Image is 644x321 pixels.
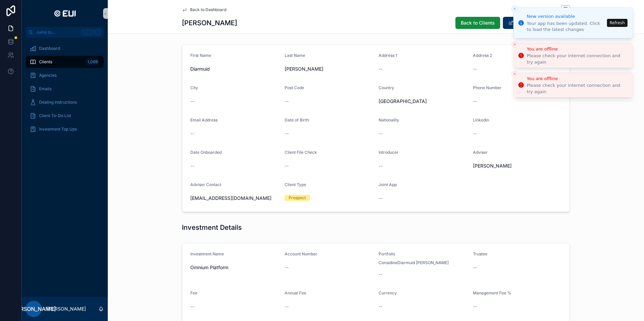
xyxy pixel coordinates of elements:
[285,130,289,137] span: --
[379,290,397,295] span: Currency
[190,195,279,202] span: [EMAIL_ADDRESS][DOMAIN_NAME]
[379,260,449,265] span: ConsidineDiarmuid [PERSON_NAME]
[82,29,94,36] span: Ctrl
[285,150,317,155] span: Client File Check
[22,38,108,144] div: scrollable content
[379,53,397,58] span: Address 1
[26,27,104,38] button: Jump to...CtrlK
[39,59,52,65] span: Clients
[26,83,104,95] a: Emails
[26,96,104,108] a: Dealing Instructions
[379,66,383,72] span: --
[473,251,487,256] span: Trustee
[39,100,77,105] span: Dealing Instructions
[285,85,304,90] span: Post Code
[182,7,226,12] a: Back to Dashboard
[39,73,57,78] span: Agencies
[289,195,306,201] div: Prospect
[190,66,279,72] span: Diarmuid
[39,86,52,92] span: Emails
[473,130,477,137] span: --
[285,53,305,58] span: Last Name
[379,251,395,256] span: Portfolio
[285,66,374,72] span: [PERSON_NAME]
[26,42,104,55] a: Dashboard
[455,17,500,29] button: Back to Clients
[473,53,492,58] span: Address 2
[190,130,194,137] span: --
[473,303,477,310] span: --
[527,82,627,95] div: Please check your internet connection and try again
[190,53,211,58] span: First Name
[527,75,627,82] div: You are offline
[527,21,605,33] div: Your app has been updated. Click to load the latest changes
[26,123,104,135] a: Investment Top Ups
[511,5,518,12] button: Close toast
[379,130,383,137] span: --
[11,305,56,313] span: [PERSON_NAME]
[473,85,502,90] span: Phone Number
[379,195,383,202] span: --
[190,303,194,310] span: --
[182,223,242,232] h1: Investment Details
[511,41,518,48] button: Close toast
[285,251,317,256] span: Account Number
[473,66,477,72] span: --
[285,98,289,105] span: --
[607,19,627,27] button: Refresh
[26,69,104,81] a: Agencies
[26,110,104,122] a: Client To-Do List
[47,306,86,312] p: [PERSON_NAME]
[190,290,197,295] span: Fee
[473,150,488,155] span: Adviser
[285,117,309,122] span: Date of Birth
[190,264,279,271] span: Omnium Platform
[190,251,224,256] span: Investment Name
[461,20,495,26] span: Back to Clients
[190,163,194,169] span: --
[379,163,383,169] span: --
[190,98,194,105] span: --
[190,7,226,12] span: Back to Dashboard
[86,58,100,66] div: 1,069
[95,30,100,35] span: K
[190,85,198,90] span: City
[285,303,289,310] span: --
[285,290,306,295] span: Annual Fee
[473,117,489,122] span: Linkedin
[190,182,221,187] span: Adviser Contact
[190,150,222,155] span: Date Onboarded
[527,53,627,65] div: Please check your internet connection and try again
[52,8,78,19] img: App logo
[285,264,289,271] span: --
[527,46,627,52] div: You are offline
[379,182,397,187] span: Joint App
[503,17,570,29] button: Update Client Record
[285,163,289,169] span: --
[379,98,468,105] span: [GEOGRAPHIC_DATA]
[379,150,398,155] span: Introducer
[182,18,237,28] h1: [PERSON_NAME]
[473,290,511,295] span: Management Fee %
[527,13,605,20] div: New version available
[39,46,60,51] span: Dashboard
[379,303,383,310] span: --
[379,117,399,122] span: Nationality
[473,98,477,105] span: --
[473,163,562,169] span: [PERSON_NAME]
[190,117,218,122] span: Email Address
[379,271,383,278] span: --
[39,113,71,118] span: Client To-Do List
[511,71,518,77] button: Close toast
[26,56,104,68] a: Clients1,069
[39,127,77,132] span: Investment Top Ups
[473,264,477,271] span: --
[379,85,394,90] span: Country
[285,182,306,187] span: Client Type
[36,30,79,35] span: Jump to...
